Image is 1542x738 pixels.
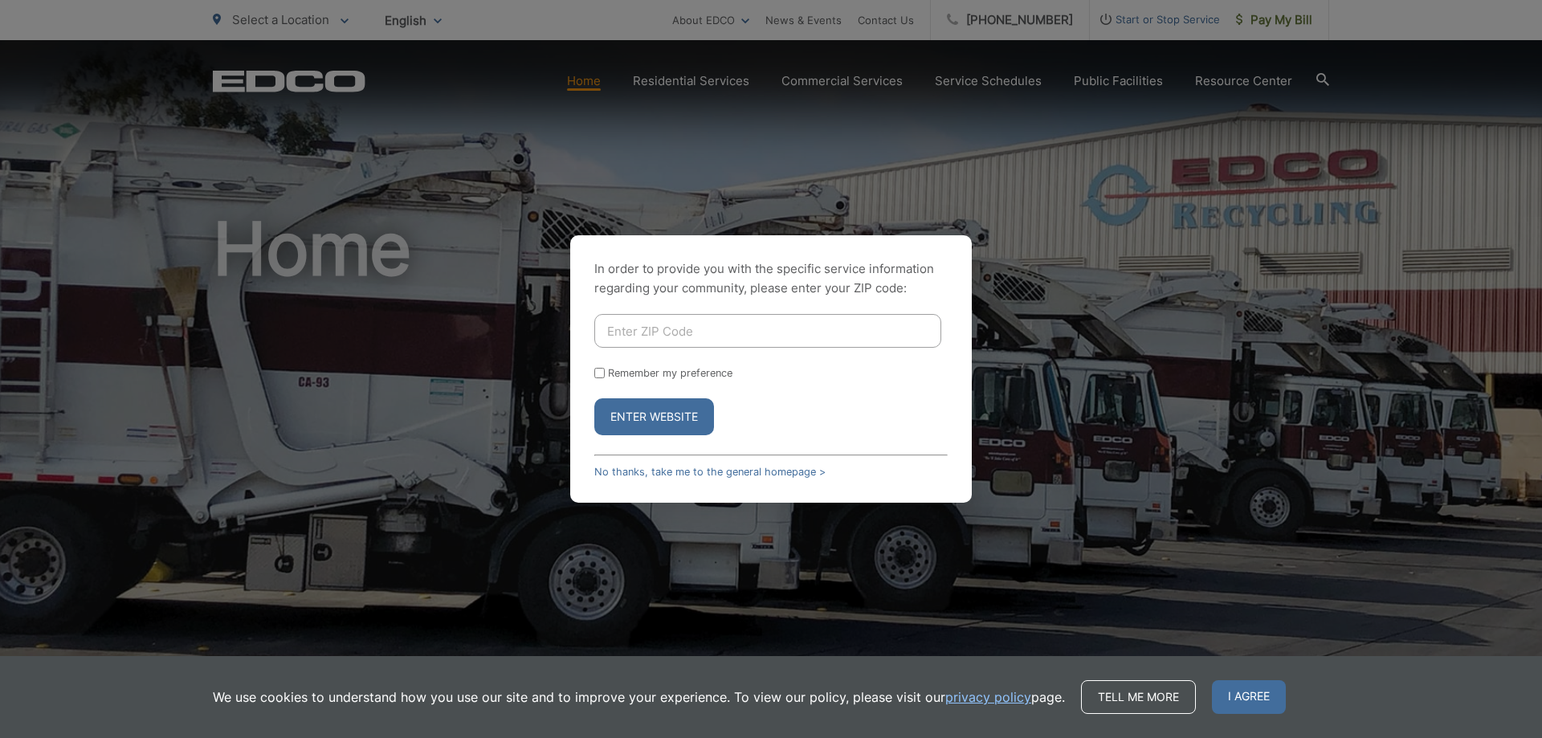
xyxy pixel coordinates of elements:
[213,687,1065,707] p: We use cookies to understand how you use our site and to improve your experience. To view our pol...
[594,314,941,348] input: Enter ZIP Code
[608,367,732,379] label: Remember my preference
[594,398,714,435] button: Enter Website
[594,466,826,478] a: No thanks, take me to the general homepage >
[1081,680,1196,714] a: Tell me more
[1212,680,1286,714] span: I agree
[945,687,1031,707] a: privacy policy
[594,259,948,298] p: In order to provide you with the specific service information regarding your community, please en...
